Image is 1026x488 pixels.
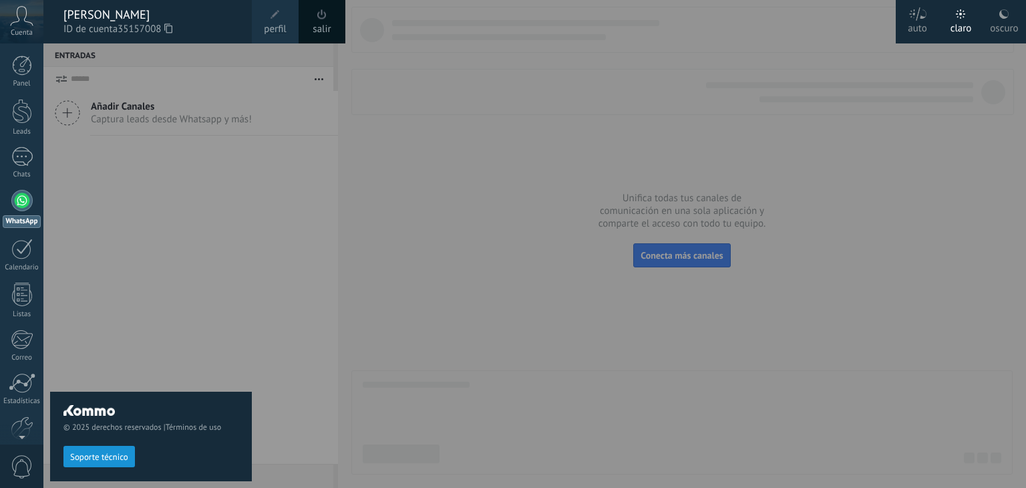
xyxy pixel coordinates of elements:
[63,7,238,22] div: [PERSON_NAME]
[166,422,221,433] a: Términos de uso
[63,451,135,461] a: Soporte técnico
[990,9,1018,43] div: oscuro
[70,453,128,462] span: Soporte técnico
[3,80,41,88] div: Panel
[951,9,972,43] div: claro
[908,9,927,43] div: auto
[63,422,238,433] span: © 2025 derechos reservados |
[313,22,331,37] a: salir
[3,397,41,406] div: Estadísticas
[3,128,41,136] div: Leads
[264,22,286,37] span: perfil
[3,215,41,228] div: WhatsApp
[3,263,41,272] div: Calendario
[118,22,172,37] span: 35157008
[11,29,33,37] span: Cuenta
[3,354,41,362] div: Correo
[3,170,41,179] div: Chats
[63,446,135,467] button: Soporte técnico
[3,310,41,319] div: Listas
[63,22,238,37] span: ID de cuenta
